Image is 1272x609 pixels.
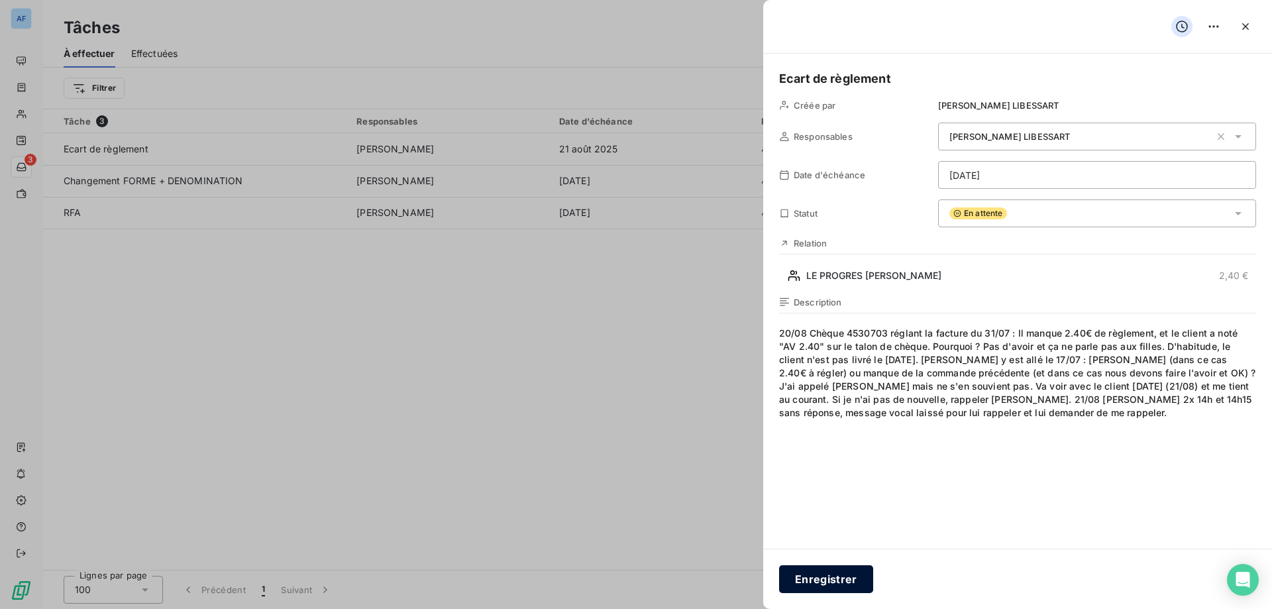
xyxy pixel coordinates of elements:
[794,100,835,111] span: Créée par
[794,297,842,307] span: Description
[779,265,1256,286] button: LE PROGRES [PERSON_NAME]2,40 €
[779,327,1256,581] span: 20/08 Chèque 4530703 réglant la facture du 31/07 : Il manque 2.40€ de règlement, et le client a n...
[949,207,1007,219] span: En attente
[806,269,941,282] span: LE PROGRES [PERSON_NAME]
[794,131,853,142] span: Responsables
[949,131,1070,142] span: [PERSON_NAME] LIBESSART
[938,100,1059,111] span: [PERSON_NAME] LIBESSART
[1227,564,1259,596] div: Open Intercom Messenger
[1219,269,1248,282] span: 2,40 €
[779,565,873,593] button: Enregistrer
[794,238,827,249] span: Relation
[794,170,865,180] span: Date d'échéance
[779,70,1256,88] h5: Ecart de règlement
[938,161,1256,189] input: placeholder
[794,208,818,219] span: Statut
